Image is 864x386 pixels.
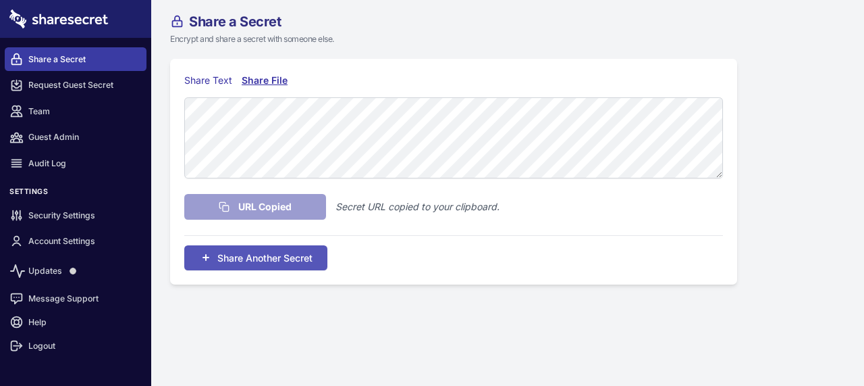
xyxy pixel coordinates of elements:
[5,126,146,149] a: Guest Admin
[5,203,146,227] a: Security Settings
[238,199,292,214] span: URL Copied
[5,287,146,310] a: Message Support
[5,334,146,358] a: Logout
[335,199,500,214] p: Secret URL copied to your clipboard.
[5,47,146,71] a: Share a Secret
[170,33,813,45] p: Encrypt and share a secret with someone else.
[184,245,327,270] button: Share Another Secret
[5,187,146,201] h3: Settings
[184,73,232,88] div: Share Text
[184,194,326,220] button: URL Copied
[217,251,313,265] span: Share Another Secret
[5,99,146,123] a: Team
[5,74,146,97] a: Request Guest Secret
[5,256,146,287] a: Updates
[796,318,848,370] iframe: Drift Widget Chat Controller
[242,73,290,88] div: Share File
[5,151,146,175] a: Audit Log
[5,310,146,334] a: Help
[189,15,281,28] span: Share a Secret
[5,230,146,254] a: Account Settings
